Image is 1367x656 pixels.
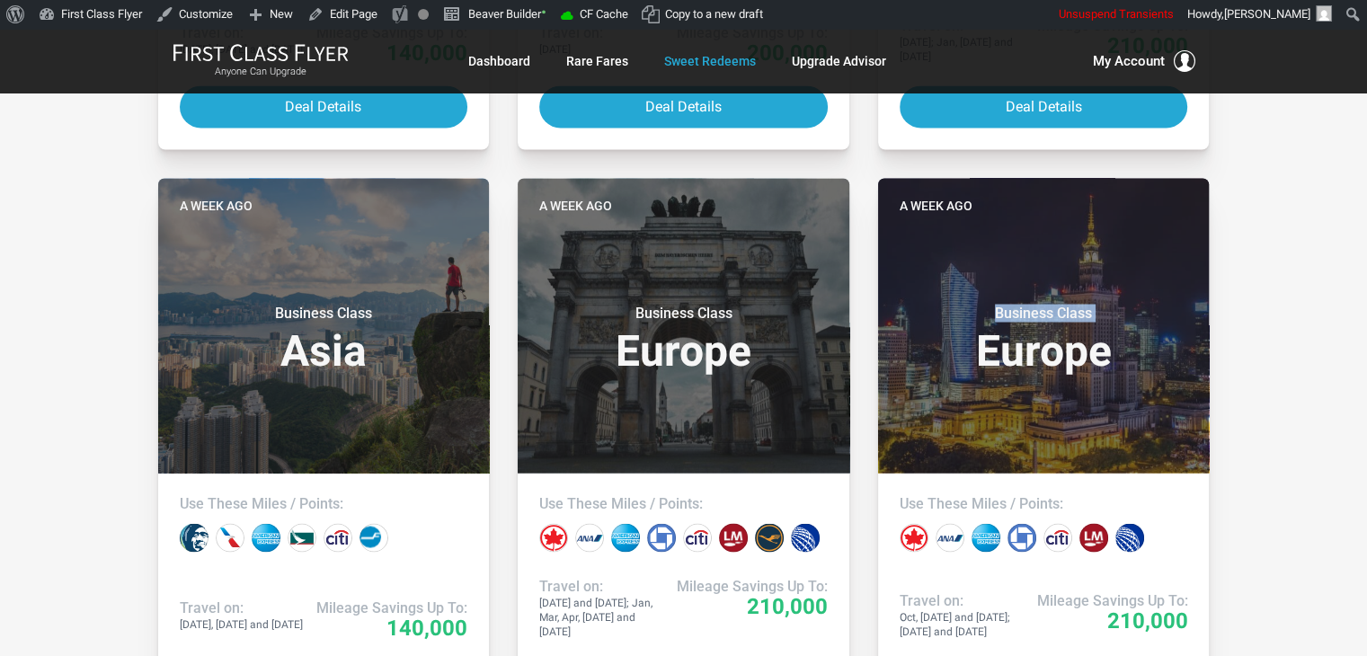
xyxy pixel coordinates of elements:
span: • [541,3,546,22]
div: United miles [791,523,820,552]
span: Unsuspend Transients [1059,7,1174,21]
small: Business Class [571,304,795,322]
button: Deal Details [900,85,1188,128]
h4: Use These Miles / Points: [180,494,468,512]
time: A week ago [180,196,253,216]
h3: Europe [539,304,828,372]
span: My Account [1093,50,1165,72]
div: Chase points [1007,523,1036,552]
div: American miles [216,523,244,552]
div: Amex points [252,523,280,552]
a: Rare Fares [566,45,628,77]
time: A week ago [900,196,972,216]
div: Alaska miles [180,523,209,552]
h3: Europe [900,304,1188,372]
div: LifeMiles [1079,523,1108,552]
a: Sweet Redeems [664,45,756,77]
small: Business Class [931,304,1156,322]
div: LifeMiles [719,523,748,552]
button: Deal Details [539,85,828,128]
div: Lufthansa miles [755,523,784,552]
div: Citi points [1043,523,1072,552]
div: United miles [1115,523,1144,552]
time: A week ago [539,196,612,216]
div: All Nippon miles [936,523,964,552]
h4: Use These Miles / Points: [539,494,828,512]
div: Citi points [683,523,712,552]
a: First Class FlyerAnyone Can Upgrade [173,43,349,79]
div: Cathay Pacific miles [288,523,316,552]
img: First Class Flyer [173,43,349,62]
div: Air Canada miles [539,523,568,552]
div: Amex points [611,523,640,552]
div: Citi points [324,523,352,552]
button: My Account [1093,50,1195,72]
h3: Asia [180,304,468,372]
div: Amex points [972,523,1000,552]
span: [PERSON_NAME] [1224,7,1310,21]
button: Deal Details [180,85,468,128]
small: Business Class [211,304,436,322]
h4: Use These Miles / Points: [900,494,1188,512]
div: Chase points [647,523,676,552]
a: Upgrade Advisor [792,45,886,77]
div: Finnair Plus [360,523,388,552]
div: All Nippon miles [575,523,604,552]
a: Dashboard [468,45,530,77]
div: Air Canada miles [900,523,928,552]
small: Anyone Can Upgrade [173,66,349,78]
